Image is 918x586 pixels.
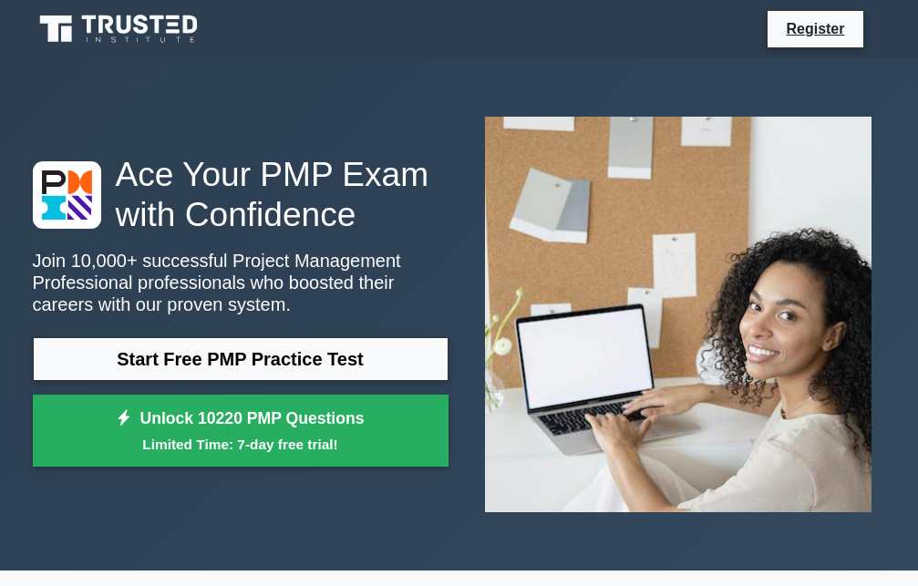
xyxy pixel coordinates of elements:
[33,154,449,235] h1: Ace Your PMP Exam with Confidence
[33,250,449,315] p: Join 10,000+ successful Project Management Professional professionals who boosted their careers w...
[56,434,426,455] small: Limited Time: 7-day free trial!
[775,17,855,40] a: Register
[33,395,449,468] a: Unlock 10220 PMP QuestionsLimited Time: 7-day free trial!
[33,337,449,381] a: Start Free PMP Practice Test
